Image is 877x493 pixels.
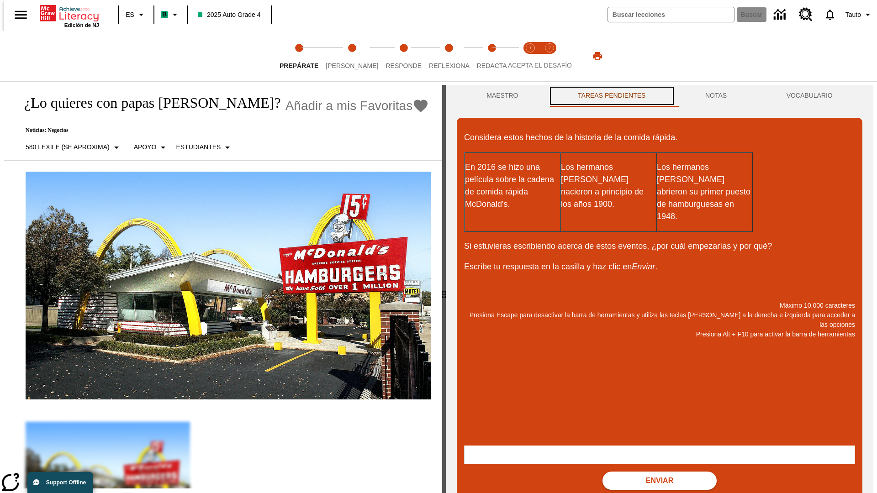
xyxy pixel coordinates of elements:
[602,472,717,490] button: Enviar
[4,85,442,488] div: reading
[477,62,507,69] span: Redacta
[632,262,655,271] em: Enviar
[842,6,877,23] button: Perfil/Configuración
[561,161,656,210] p: Los hermanos [PERSON_NAME] nacieron a principio de los años 1900.
[378,31,429,81] button: Responde step 3 of 5
[176,142,221,152] p: Estudiantes
[508,62,572,69] span: ACEPTA EL DESAFÍO
[162,9,167,20] span: B
[122,6,151,23] button: Lenguaje: ES, Selecciona un idioma
[608,7,734,22] input: Buscar campo
[172,139,237,156] button: Seleccionar estudiante
[657,161,752,223] p: Los hermanos [PERSON_NAME] abrieron su primer puesto de hamburguesas en 1948.
[470,31,514,81] button: Redacta step 5 of 5
[272,31,326,81] button: Prepárate step 1 of 5
[422,31,477,81] button: Reflexiona step 4 of 5
[429,62,470,69] span: Reflexiona
[15,127,429,134] p: Noticias: Negocios
[46,479,86,486] span: Support Offline
[64,22,99,28] span: Edición de NJ
[517,31,544,81] button: Acepta el desafío lee step 1 of 2
[464,301,855,310] p: Máximo 10,000 caracteres
[15,94,281,111] h1: ¿Lo quieres con papas [PERSON_NAME]?
[548,46,550,50] text: 2
[22,139,126,156] button: Seleccione Lexile, 580 Lexile (Se aproxima)
[26,172,431,400] img: Uno de los primeros locales de McDonald's, con el icónico letrero rojo y los arcos amarillos.
[536,31,563,81] button: Acepta el desafío contesta step 2 of 2
[818,3,842,26] a: Notificaciones
[676,85,757,107] button: NOTAS
[318,31,386,81] button: Lee step 2 of 5
[285,99,413,113] span: Añadir a mis Favoritas
[548,85,676,107] button: TAREAS PENDIENTES
[442,85,446,493] div: Pulsa la tecla de intro o la barra espaciadora y luego presiona las flechas de derecha e izquierd...
[40,3,99,28] div: Portada
[457,85,862,107] div: Instructional Panel Tabs
[130,139,173,156] button: Tipo de apoyo, Apoyo
[285,98,429,114] button: Añadir a mis Favoritas - ¿Lo quieres con papas fritas?
[756,85,862,107] button: VOCABULARIO
[4,7,133,16] body: Máximo 10,000 caracteres Presiona Escape para desactivar la barra de herramientas y utiliza las t...
[464,310,855,330] p: Presiona Escape para desactivar la barra de herramientas y utiliza las teclas [PERSON_NAME] a la ...
[126,10,134,20] span: ES
[464,330,855,339] p: Presiona Alt + F10 para activar la barra de herramientas
[7,1,34,28] button: Abrir el menú lateral
[457,85,548,107] button: Maestro
[26,142,110,152] p: 580 Lexile (Se aproxima)
[134,142,157,152] p: Apoyo
[768,2,793,27] a: Centro de información
[157,6,184,23] button: Boost El color de la clase es verde menta. Cambiar el color de la clase.
[446,85,873,493] div: activity
[464,131,855,144] p: Considera estos hechos de la historia de la comida rápida.
[464,261,855,273] p: Escribe tu respuesta en la casilla y haz clic en .
[27,472,93,493] button: Support Offline
[464,240,855,252] p: Si estuvieras escribiendo acerca de estos eventos, ¿por cuál empezarías y por qué?
[326,62,378,69] span: [PERSON_NAME]
[280,62,318,69] span: Prepárate
[793,2,818,27] a: Centro de recursos, Se abrirá en una pestaña nueva.
[198,10,261,20] span: 2025 Auto Grade 4
[845,10,861,20] span: Tauto
[583,48,612,64] button: Imprimir
[529,46,531,50] text: 1
[386,62,422,69] span: Responde
[465,161,560,210] p: En 2016 se hizo una película sobre la cadena de comida rápida McDonald's.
